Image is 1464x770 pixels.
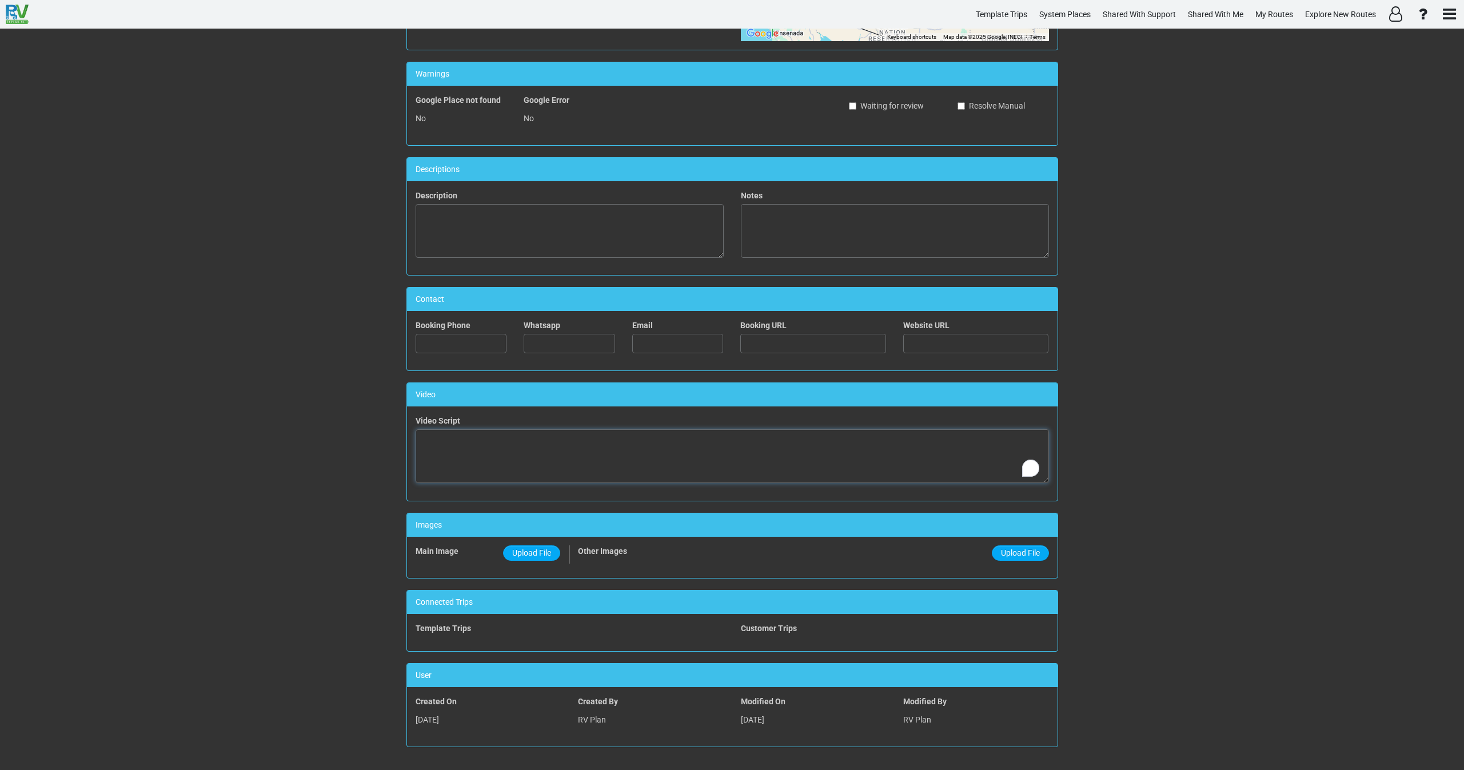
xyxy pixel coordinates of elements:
label: Google Error [524,94,569,106]
div: User [407,664,1058,687]
p: [DATE] [741,710,887,729]
img: Google [744,26,781,41]
span: Shared With Me [1188,10,1243,19]
input: Resolve Manual [958,102,965,110]
a: Shared With Me [1183,3,1248,26]
label: Customer Trips [741,623,797,634]
span: My Routes [1255,10,1293,19]
label: Template Trips [416,623,471,634]
div: Descriptions [407,158,1058,181]
span: No [416,114,426,123]
span: Shared With Support [1103,10,1176,19]
label: Created On [416,696,457,707]
label: Email [632,320,653,331]
img: RvPlanetLogo.png [6,5,29,24]
span: System Places [1039,10,1091,19]
div: Video [407,383,1058,406]
div: Images [407,513,1058,537]
a: Explore New Routes [1300,3,1381,26]
label: Modified By [903,696,947,707]
label: Video Script [416,415,460,426]
span: Upload File [512,548,551,557]
span: Explore New Routes [1305,10,1376,19]
label: Modified On [741,696,785,707]
a: Terms (opens in new tab) [1030,34,1046,40]
label: Other Images [578,545,627,557]
span: No [524,114,534,123]
p: [DATE] [416,710,561,729]
label: Waiting for review [849,100,924,111]
p: RV Plan [578,710,724,729]
label: Booking URL [740,320,787,331]
div: Warnings [407,62,1058,86]
label: Website URL [903,320,950,331]
span: Map data ©2025 Google, INEGI [943,34,1023,40]
label: Google Place not found [416,94,501,106]
span: Upload File [1001,548,1040,557]
div: Connected Trips [407,591,1058,614]
label: Booking Phone [416,320,470,331]
label: Notes [741,190,763,201]
label: Description [416,190,457,201]
span: Template Trips [976,10,1027,19]
a: My Routes [1250,3,1298,26]
label: Whatsapp [524,320,560,331]
textarea: To enrich screen reader interactions, please activate Accessibility in Grammarly extension settings [416,429,1049,483]
div: Contact [407,288,1058,311]
a: Template Trips [971,3,1032,26]
a: Open this area in Google Maps (opens a new window) [744,26,781,41]
a: Shared With Support [1098,3,1181,26]
button: Keyboard shortcuts [887,33,936,41]
label: Resolve Manual [958,100,1025,111]
a: System Places [1034,3,1096,26]
label: Main Image [416,545,458,557]
label: Created By [578,696,618,707]
input: Waiting for review [849,102,856,110]
p: RV Plan [903,710,1049,729]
